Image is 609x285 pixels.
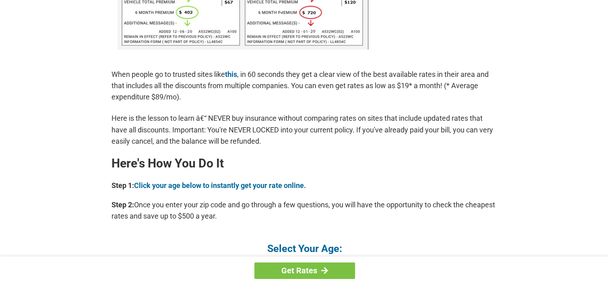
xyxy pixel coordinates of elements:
[111,157,498,170] h2: Here's How You Do It
[134,181,306,190] a: Click your age below to instantly get your rate online.
[111,181,134,190] b: Step 1:
[111,69,498,103] p: When people go to trusted sites like , in 60 seconds they get a clear view of the best available ...
[111,200,134,209] b: Step 2:
[111,242,498,255] h4: Select Your Age:
[225,70,237,78] a: this
[111,199,498,222] p: Once you enter your zip code and go through a few questions, you will have the opportunity to che...
[254,262,355,279] a: Get Rates
[111,113,498,147] p: Here is the lesson to learn â€“ NEVER buy insurance without comparing rates on sites that include...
